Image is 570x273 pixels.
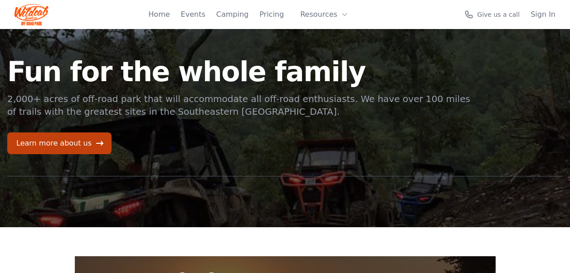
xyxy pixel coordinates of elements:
[7,132,112,154] a: Learn more about us
[477,10,520,19] span: Give us a call
[148,9,170,20] a: Home
[216,9,248,20] a: Camping
[7,93,472,118] p: 2,000+ acres of off-road park that will accommodate all off-road enthusiasts. We have over 100 mi...
[15,4,49,25] img: Wildcat Logo
[259,9,284,20] a: Pricing
[464,10,520,19] a: Give us a call
[7,58,472,85] h1: Fun for the whole family
[531,9,555,20] a: Sign In
[181,9,205,20] a: Events
[295,5,354,24] button: Resources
